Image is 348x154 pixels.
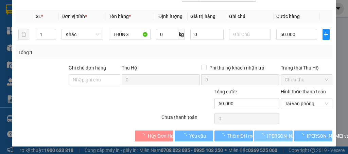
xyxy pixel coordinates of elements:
[18,29,29,40] button: delete
[189,132,206,140] span: Yêu cầu
[5,36,16,44] span: CR :
[254,130,293,141] button: [PERSON_NAME] thay đổi
[178,29,185,40] span: kg
[65,22,123,32] div: 0933714767
[323,29,330,40] button: plus
[69,65,106,71] label: Ghi chú đơn hàng
[109,29,151,40] input: VD: Bàn, Ghế
[148,132,179,140] span: Hủy Đơn Hàng
[6,6,16,14] span: Gửi:
[207,64,267,72] span: Phí thu hộ khách nhận trả
[323,32,329,37] span: plus
[69,74,120,85] input: Ghi chú đơn hàng
[36,14,41,19] span: SL
[66,29,99,40] span: Khác
[65,6,123,14] div: Sài Gòn
[122,65,137,71] span: Thu Hộ
[294,130,332,141] button: [PERSON_NAME] và In
[299,133,307,138] span: loading
[175,130,213,141] button: Yêu cầu
[62,14,87,19] span: Đơn vị tính
[135,130,173,141] button: Hủy Đơn Hàng
[140,133,148,138] span: loading
[109,14,131,19] span: Tên hàng
[190,14,215,19] span: Giá trị hàng
[276,14,300,19] span: Cước hàng
[6,6,60,14] div: Chợ Lách
[6,22,60,32] div: 0976309211
[76,47,86,57] span: SL
[182,133,189,138] span: loading
[285,98,328,109] span: Tại văn phòng
[5,36,61,44] div: 20.000
[260,133,267,138] span: loading
[6,14,60,22] div: NÊN
[65,6,81,14] span: Nhận:
[285,75,328,85] span: Chưa thu
[220,133,227,138] span: loading
[65,14,123,22] div: CHÚ 7
[214,130,253,141] button: Thêm ĐH mới
[18,49,135,56] div: Tổng: 1
[161,113,214,125] div: Chưa thanh toán
[227,132,256,140] span: Thêm ĐH mới
[226,10,274,23] th: Ghi chú
[6,48,123,57] div: Tên hàng: GIẤY TỜ ( : 1 )
[281,64,332,72] div: Trạng thái Thu Hộ
[214,89,237,94] span: Tổng cước
[267,132,321,140] span: [PERSON_NAME] thay đổi
[158,14,182,19] span: Định lượng
[229,29,271,40] input: Ghi Chú
[281,89,326,94] label: Hình thức thanh toán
